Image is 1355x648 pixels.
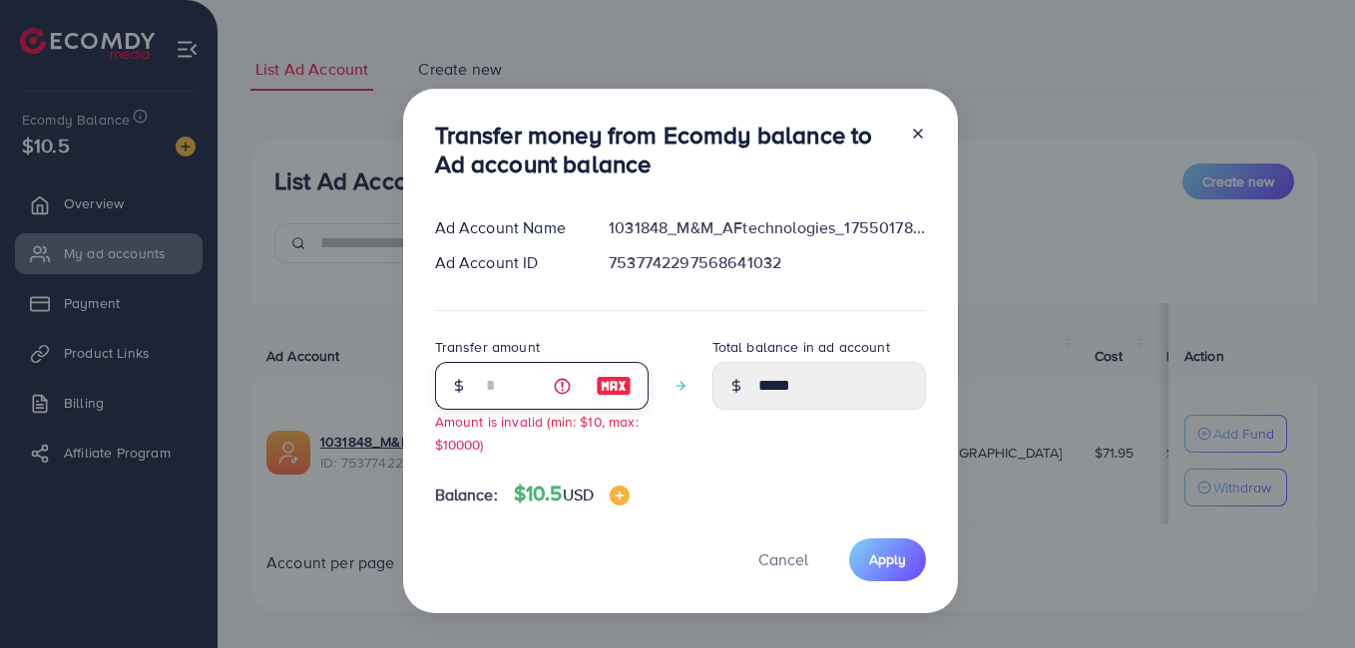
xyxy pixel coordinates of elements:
label: Total balance in ad account [712,337,890,357]
small: Amount is invalid (min: $10, max: $10000) [435,412,639,454]
span: USD [563,484,594,505]
div: Ad Account Name [419,216,594,239]
iframe: Chat [1270,558,1340,633]
label: Transfer amount [435,337,540,357]
button: Cancel [733,538,833,581]
span: Cancel [758,548,808,570]
h3: Transfer money from Ecomdy balance to Ad account balance [435,121,894,178]
h4: $10.5 [514,482,630,506]
img: image [596,374,632,398]
span: Balance: [435,484,498,506]
span: Apply [869,549,906,569]
button: Apply [849,538,926,581]
div: 7537742297568641032 [593,251,941,274]
div: Ad Account ID [419,251,594,274]
img: image [610,486,630,505]
div: 1031848_M&M_AFtechnologies_1755017813449 [593,216,941,239]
